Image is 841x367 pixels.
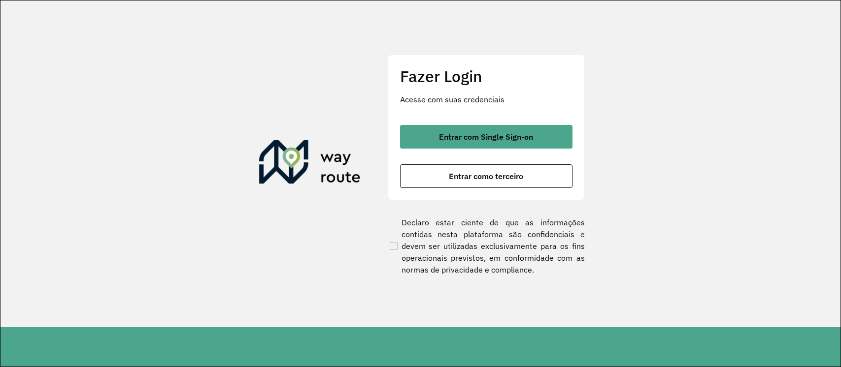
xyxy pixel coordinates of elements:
[400,93,572,105] p: Acesse com suas credenciais
[388,216,585,275] label: Declaro estar ciente de que as informações contidas nesta plataforma são confidenciais e devem se...
[439,133,533,141] span: Entrar com Single Sign-on
[400,164,572,188] button: button
[449,172,523,180] span: Entrar como terceiro
[400,125,572,149] button: button
[400,67,572,86] h2: Fazer Login
[259,140,361,187] img: Roteirizador AmbevTech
